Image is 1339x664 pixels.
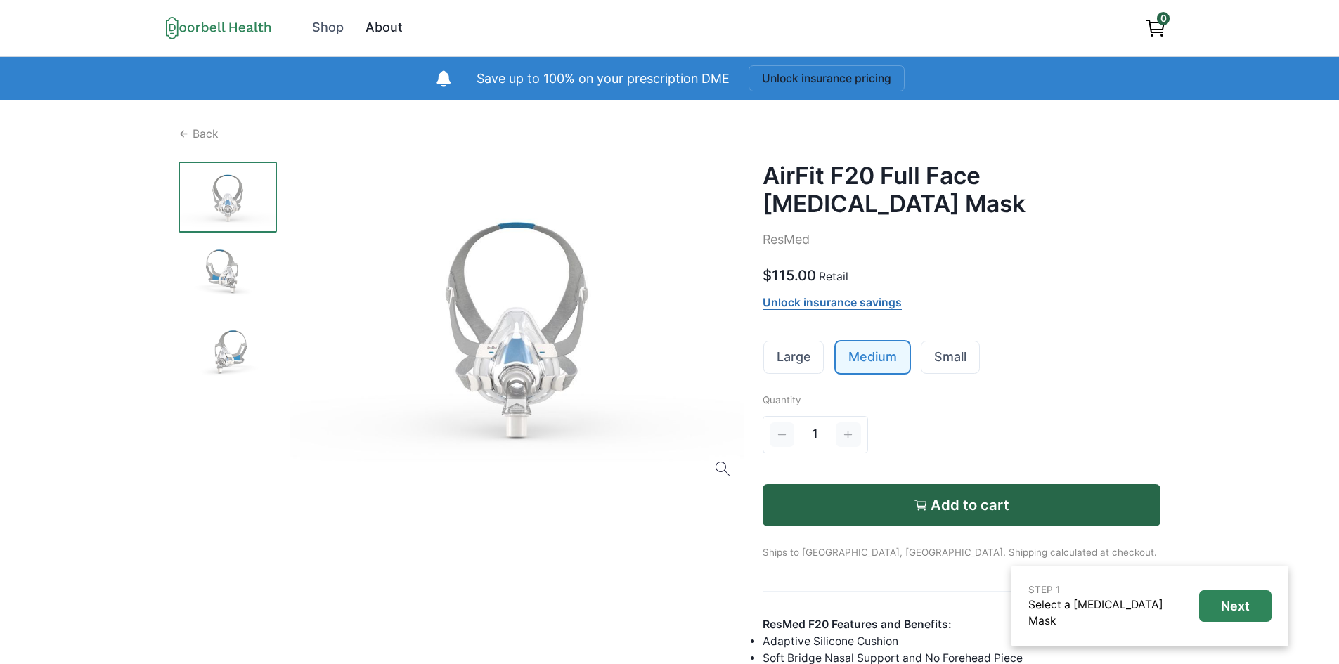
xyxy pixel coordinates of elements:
[1028,582,1193,597] p: STEP 1
[921,341,979,373] a: Small
[770,422,795,448] button: Decrement
[764,341,824,373] a: Large
[179,162,277,233] img: qluskaolc0vmb5545ivdjalrf36t
[303,12,354,44] a: Shop
[749,65,905,91] button: Unlock insurance pricing
[1221,599,1250,614] p: Next
[763,393,1161,407] p: Quantity
[763,296,902,310] a: Unlock insurance savings
[836,341,910,373] a: Medium
[763,526,1161,559] p: Ships to [GEOGRAPHIC_DATA], [GEOGRAPHIC_DATA]. Shipping calculated at checkout.
[819,268,848,285] p: Retail
[763,230,1161,249] p: ResMed
[836,422,861,448] button: Increment
[763,484,1161,526] button: Add to cart
[763,265,816,286] p: $115.00
[763,633,1161,650] li: Adaptive Silicone Cushion
[812,425,818,444] span: 1
[931,497,1009,514] p: Add to cart
[1028,598,1163,628] a: Select a [MEDICAL_DATA] Mask
[1157,12,1170,25] span: 0
[763,618,952,631] strong: ResMed F20 Features and Benefits:
[179,242,277,313] img: 8mge6bl6opmvo5k8ldn6dlndwt11
[366,18,403,37] div: About
[312,18,344,37] div: Shop
[477,70,730,89] p: Save up to 100% on your prescription DME
[763,162,1161,219] h2: AirFit F20 Full Face [MEDICAL_DATA] Mask
[356,12,413,44] a: About
[1199,590,1272,622] button: Next
[193,126,219,143] p: Back
[1138,12,1173,44] a: View cart
[179,323,277,393] img: jn2zy4c8273r5pbej715oyyiwd62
